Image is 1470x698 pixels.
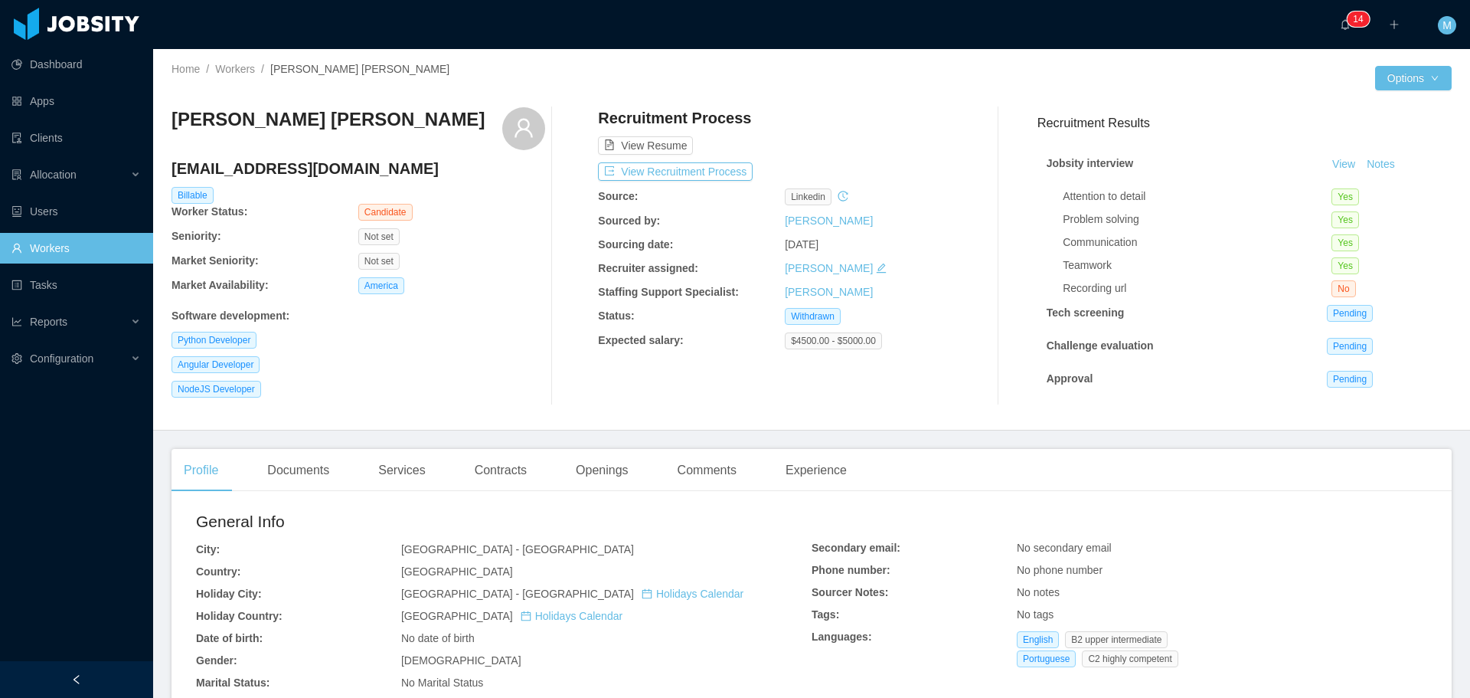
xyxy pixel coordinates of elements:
span: Pending [1327,305,1373,322]
b: Source: [598,190,638,202]
b: City: [196,543,220,555]
i: icon: edit [876,263,887,274]
span: Angular Developer [171,356,260,373]
button: Notes [1361,156,1401,174]
i: icon: plus [1389,19,1400,30]
strong: Tech screening [1047,306,1125,319]
span: [GEOGRAPHIC_DATA] - [GEOGRAPHIC_DATA] [401,588,743,600]
div: Comments [665,449,749,492]
b: Phone number: [812,564,890,576]
div: Experience [773,449,859,492]
span: English [1017,631,1059,648]
span: M [1442,16,1452,34]
span: $4500.00 - $5000.00 [785,333,882,349]
b: Marital Status: [196,677,269,689]
div: Communication [1063,234,1331,251]
b: Tags: [812,608,839,621]
strong: Approval [1047,372,1093,385]
span: [GEOGRAPHIC_DATA] [401,610,622,622]
a: Home [171,63,200,75]
p: 4 [1358,11,1364,27]
span: Pending [1327,371,1373,388]
span: Yes [1331,257,1359,274]
b: Market Seniority: [171,254,259,267]
div: Services [366,449,437,492]
a: View [1327,158,1361,170]
div: Problem solving [1063,211,1331,228]
span: / [261,63,264,75]
h4: [EMAIL_ADDRESS][DOMAIN_NAME] [171,158,545,179]
i: icon: history [838,191,848,202]
span: [GEOGRAPHIC_DATA] - [GEOGRAPHIC_DATA] [401,543,634,555]
a: icon: userWorkers [11,233,141,264]
span: Candidate [358,204,413,221]
b: Software development : [171,310,289,322]
b: Market Availability: [171,279,269,291]
strong: Jobsity interview [1047,157,1134,169]
a: icon: appstoreApps [11,86,141,116]
span: Yes [1331,234,1359,251]
button: Optionsicon: down [1375,66,1452,90]
b: Languages: [812,631,872,643]
h2: General Info [196,510,812,534]
a: icon: auditClients [11,123,141,153]
span: [DEMOGRAPHIC_DATA] [401,654,521,667]
span: No date of birth [401,632,475,644]
a: icon: pie-chartDashboard [11,49,141,80]
span: Allocation [30,169,77,181]
sup: 14 [1347,11,1369,27]
span: [PERSON_NAME] [PERSON_NAME] [270,63,449,75]
i: icon: line-chart [11,316,22,327]
h3: [PERSON_NAME] [PERSON_NAME] [171,107,485,132]
b: Worker Status: [171,205,247,218]
b: Holiday City: [196,588,262,600]
b: Date of birth: [196,632,263,644]
span: No notes [1017,586,1060,598]
h3: Recruitment Results [1037,113,1452,133]
i: icon: user [513,117,534,139]
b: Secondary email: [812,542,900,554]
a: [PERSON_NAME] [785,215,873,227]
span: Not set [358,253,400,270]
a: icon: file-textView Resume [598,139,693,152]
span: NodeJS Developer [171,381,261,398]
span: Yes [1331,188,1359,205]
span: C2 highly competent [1082,650,1178,667]
b: Sourcer Notes: [812,586,888,598]
b: Recruiter assigned: [598,262,698,274]
p: 1 [1353,11,1358,27]
div: Openings [563,449,641,492]
span: Not set [358,228,400,245]
a: Workers [215,63,255,75]
a: icon: robotUsers [11,196,141,227]
b: Sourcing date: [598,238,673,251]
span: Python Developer [171,332,256,349]
i: icon: bell [1340,19,1351,30]
span: Yes [1331,211,1359,228]
i: icon: solution [11,169,22,180]
button: icon: exportView Recruitment Process [598,162,753,181]
a: icon: calendarHolidays Calendar [642,588,743,600]
span: linkedin [785,188,831,205]
i: icon: calendar [521,611,531,621]
b: Status: [598,310,634,322]
span: Reports [30,316,67,328]
a: [PERSON_NAME] [785,286,873,298]
b: Sourced by: [598,215,660,227]
b: Gender: [196,654,237,667]
span: Portuguese [1017,650,1076,667]
span: Withdrawn [785,308,841,325]
i: icon: calendar [642,588,652,599]
b: Holiday Country: [196,610,283,622]
span: Billable [171,187,214,204]
span: No phone number [1017,564,1102,576]
b: Country: [196,565,240,578]
a: icon: profileTasks [11,270,141,300]
strong: Challenge evaluation [1047,339,1154,352]
span: [GEOGRAPHIC_DATA] [401,565,513,578]
div: Documents [255,449,341,492]
i: icon: setting [11,353,22,364]
a: icon: calendarHolidays Calendar [521,610,622,622]
b: Seniority: [171,230,221,242]
a: [PERSON_NAME] [785,262,873,274]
